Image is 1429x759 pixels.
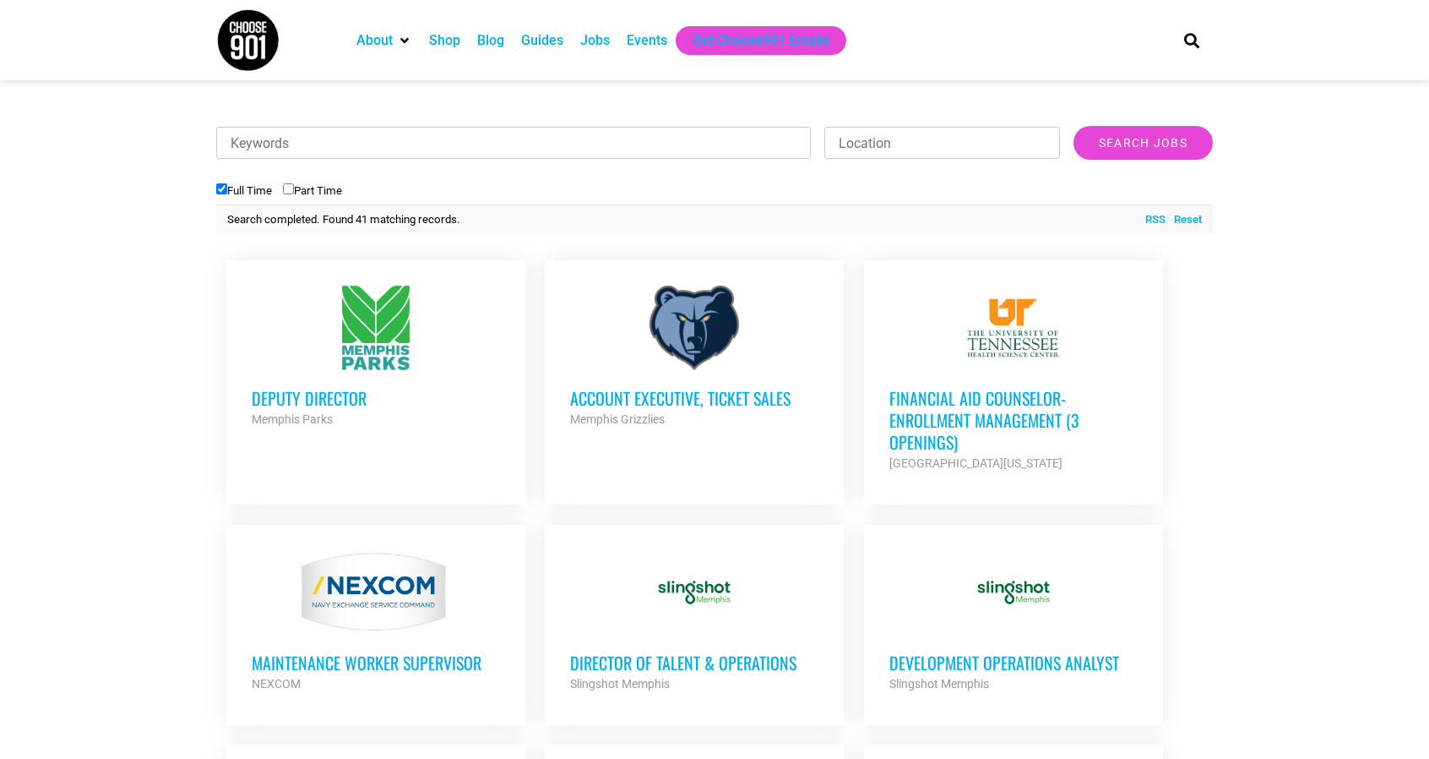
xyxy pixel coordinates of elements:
[627,30,667,51] a: Events
[477,30,504,51] a: Blog
[545,525,844,719] a: Director of Talent & Operations Slingshot Memphis
[889,677,989,691] strong: Slingshot Memphis
[252,387,500,409] h3: Deputy Director
[226,260,525,455] a: Deputy Director Memphis Parks
[570,677,670,691] strong: Slingshot Memphis
[252,677,301,691] strong: NEXCOM
[1165,211,1202,228] a: Reset
[1137,211,1165,228] a: RSS
[226,525,525,719] a: MAINTENANCE WORKER SUPERVISOR NEXCOM
[580,30,610,51] a: Jobs
[889,456,1062,470] strong: [GEOGRAPHIC_DATA][US_STATE]
[283,183,294,194] input: Part Time
[521,30,563,51] a: Guides
[252,412,333,426] strong: Memphis Parks
[429,30,460,51] a: Shop
[545,260,844,455] a: Account Executive, Ticket Sales Memphis Grizzlies
[889,652,1138,674] h3: Development Operations Analyst
[216,183,227,194] input: Full Time
[824,127,1060,159] input: Location
[356,30,393,51] a: About
[216,127,811,159] input: Keywords
[1178,26,1206,54] div: Search
[570,387,818,409] h3: Account Executive, Ticket Sales
[570,652,818,674] h3: Director of Talent & Operations
[889,387,1138,453] h3: Financial Aid Counselor-Enrollment Management (3 Openings)
[693,30,829,51] a: Get Choose901 Emails
[227,213,460,226] span: Search completed. Found 41 matching records.
[348,26,1155,55] nav: Main nav
[1073,126,1213,160] input: Search Jobs
[570,412,665,426] strong: Memphis Grizzlies
[864,260,1163,499] a: Financial Aid Counselor-Enrollment Management (3 Openings) [GEOGRAPHIC_DATA][US_STATE]
[216,184,272,197] label: Full Time
[348,26,421,55] div: About
[252,652,500,674] h3: MAINTENANCE WORKER SUPERVISOR
[864,525,1163,719] a: Development Operations Analyst Slingshot Memphis
[283,184,342,197] label: Part Time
